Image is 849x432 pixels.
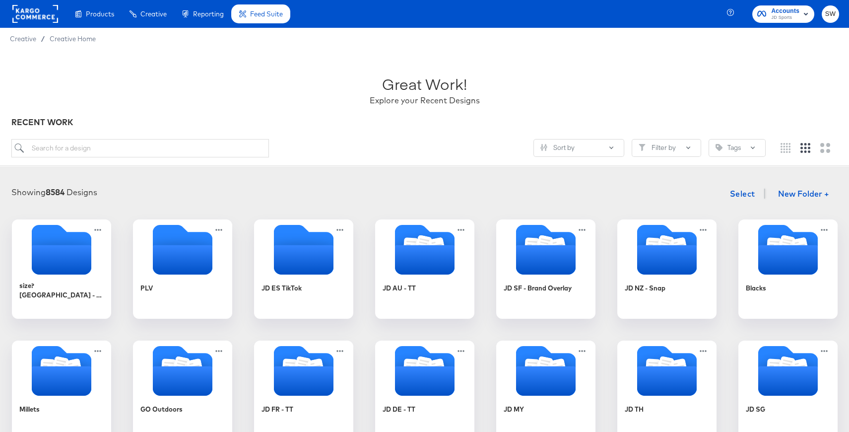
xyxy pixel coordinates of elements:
div: JD NZ - Snap [617,219,717,319]
svg: Folder [254,346,353,396]
button: SlidersSort by [533,139,624,157]
button: FilterFilter by [632,139,701,157]
div: size? [GEOGRAPHIC_DATA] - BAU [12,219,111,319]
svg: Medium grid [800,143,810,153]
div: JD NZ - Snap [625,284,665,293]
strong: 8584 [46,187,65,197]
input: Search for a design [11,139,268,157]
div: Blacks [738,219,838,319]
button: TagTags [709,139,766,157]
div: JD AU - TT [383,284,416,293]
div: Blacks [746,284,766,293]
svg: Large grid [820,143,830,153]
button: Select [726,184,759,204]
svg: Empty folder [12,225,111,275]
div: JD SF - Brand Overlay [504,284,572,293]
div: JD TH [625,405,644,414]
span: Select [730,187,755,201]
svg: Folder [738,346,838,396]
div: JD FR - TT [261,405,293,414]
div: Explore your Recent Designs [370,95,480,106]
span: JD Sports [771,14,799,22]
div: JD SF - Brand Overlay [496,219,595,319]
svg: Folder [375,346,474,396]
svg: Sliders [540,144,547,151]
svg: Folder [133,346,232,396]
div: GO Outdoors [140,405,183,414]
svg: Empty folder [254,225,353,275]
div: JD MY [504,405,524,414]
div: JD AU - TT [375,219,474,319]
div: JD ES TikTok [254,219,353,319]
svg: Folder [617,225,717,275]
div: JD DE - TT [383,405,415,414]
button: AccountsJD Sports [752,5,814,23]
div: size? [GEOGRAPHIC_DATA] - BAU [19,281,104,299]
button: SW [822,5,839,23]
a: Creative Home [50,35,96,43]
svg: Folder [617,346,717,396]
button: New Folder + [770,185,838,204]
span: / [36,35,50,43]
span: Accounts [771,6,799,16]
span: SW [826,8,835,20]
svg: Folder [738,225,838,275]
span: Reporting [193,10,224,18]
div: PLV [133,219,232,319]
div: Millets [19,405,40,414]
span: Feed Suite [250,10,283,18]
svg: Folder [496,346,595,396]
svg: Filter [639,144,646,151]
svg: Tag [716,144,722,151]
svg: Folder [496,225,595,275]
div: PLV [140,284,153,293]
span: Creative [10,35,36,43]
span: Creative [140,10,167,18]
div: JD ES TikTok [261,284,302,293]
div: Great Work! [382,73,467,95]
svg: Folder [12,346,111,396]
div: RECENT WORK [11,117,837,128]
div: JD SG [746,405,765,414]
svg: Folder [375,225,474,275]
svg: Empty folder [133,225,232,275]
svg: Small grid [781,143,790,153]
span: Products [86,10,114,18]
div: Showing Designs [11,187,97,198]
